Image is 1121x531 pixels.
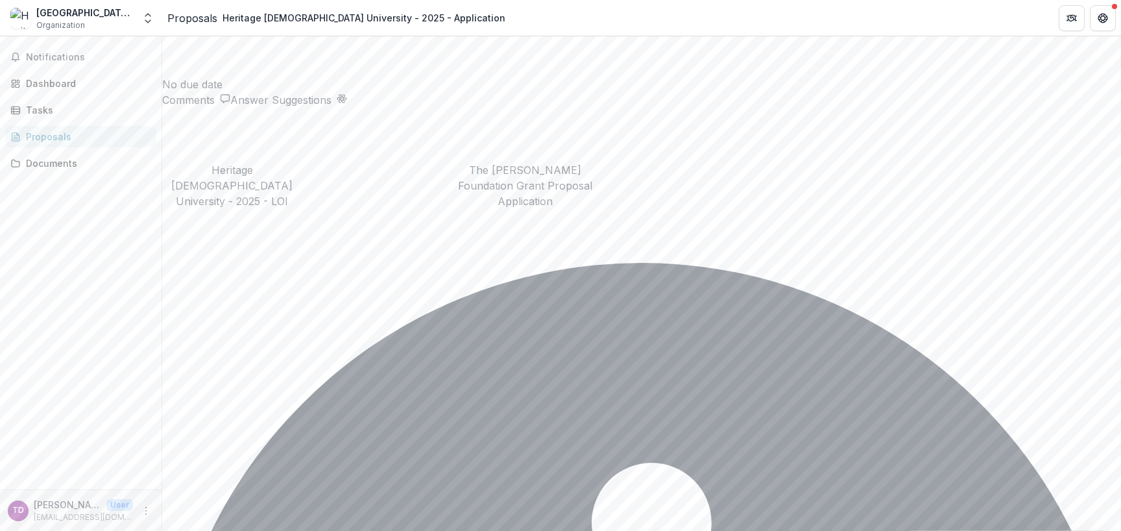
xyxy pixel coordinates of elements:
[449,162,602,209] p: The [PERSON_NAME] Foundation Grant Proposal Application
[162,92,230,108] button: Comments
[1090,5,1116,31] button: Get Help
[36,6,134,19] div: [GEOGRAPHIC_DATA][DEMOGRAPHIC_DATA]
[223,11,505,25] div: Heritage [DEMOGRAPHIC_DATA] University - 2025 - Application
[5,99,156,121] a: Tasks
[34,498,101,512] p: [PERSON_NAME]
[162,162,302,209] p: Heritage [DEMOGRAPHIC_DATA] University - 2025 - LOI
[5,73,156,94] a: Dashboard
[5,126,156,147] a: Proposals
[10,8,31,29] img: Heritage Christian University
[139,5,157,31] button: Open entity switcher
[5,153,156,174] a: Documents
[26,77,146,90] div: Dashboard
[12,506,24,515] div: Tammie Dial
[167,10,217,26] a: Proposals
[26,103,146,117] div: Tasks
[230,92,347,108] button: Answer Suggestions
[106,499,133,511] p: User
[162,77,1121,92] div: No due date
[167,8,511,27] nav: breadcrumb
[36,19,85,31] span: Organization
[5,47,156,68] button: Notifications
[26,130,146,143] div: Proposals
[138,503,154,519] button: More
[34,512,133,523] p: [EMAIL_ADDRESS][DOMAIN_NAME]
[1059,5,1085,31] button: Partners
[26,52,151,63] span: Notifications
[26,156,146,170] div: Documents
